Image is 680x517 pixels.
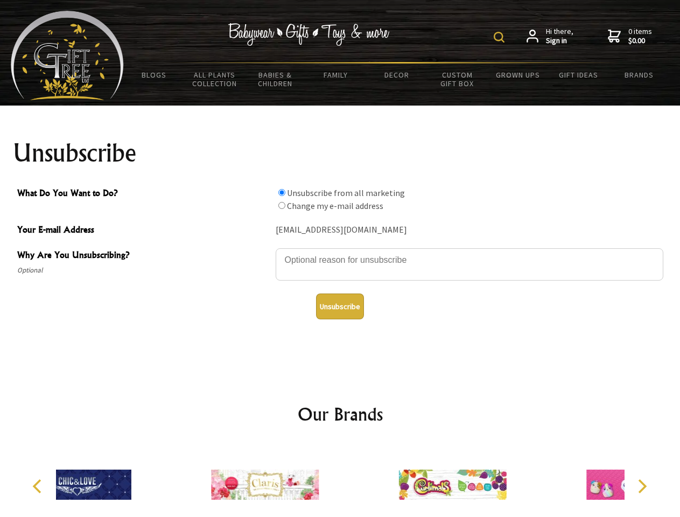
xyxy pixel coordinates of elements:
a: Custom Gift Box [427,64,488,95]
img: product search [494,32,504,43]
img: Babyware - Gifts - Toys and more... [11,11,124,100]
strong: Sign in [546,36,573,46]
span: Optional [17,264,270,277]
button: Next [630,474,654,498]
button: Previous [27,474,51,498]
a: BLOGS [124,64,185,86]
img: Babywear - Gifts - Toys & more [228,23,390,46]
a: Gift Ideas [548,64,609,86]
textarea: Why Are You Unsubscribing? [276,248,663,281]
input: What Do You Want to Do? [278,189,285,196]
a: Grown Ups [487,64,548,86]
span: 0 items [628,26,652,46]
a: 0 items$0.00 [608,27,652,46]
h1: Unsubscribe [13,140,668,166]
a: Babies & Children [245,64,306,95]
a: Family [306,64,367,86]
span: Why Are You Unsubscribing? [17,248,270,264]
strong: $0.00 [628,36,652,46]
div: [EMAIL_ADDRESS][DOMAIN_NAME] [276,222,663,239]
input: What Do You Want to Do? [278,202,285,209]
span: Hi there, [546,27,573,46]
label: Change my e-mail address [287,200,383,211]
h2: Our Brands [22,401,659,427]
span: Your E-mail Address [17,223,270,239]
span: What Do You Want to Do? [17,186,270,202]
a: Brands [609,64,670,86]
a: Decor [366,64,427,86]
a: All Plants Collection [185,64,246,95]
a: Hi there,Sign in [527,27,573,46]
label: Unsubscribe from all marketing [287,187,405,198]
button: Unsubscribe [316,294,364,319]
